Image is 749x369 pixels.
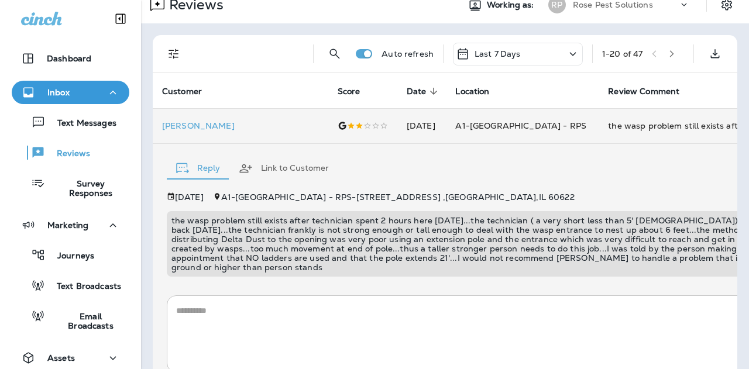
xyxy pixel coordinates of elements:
[338,86,376,96] span: Score
[407,87,427,96] span: Date
[397,108,446,143] td: [DATE]
[47,54,91,63] p: Dashboard
[162,121,319,130] p: [PERSON_NAME]
[45,281,121,292] p: Text Broadcasts
[47,220,88,230] p: Marketing
[45,179,125,198] p: Survey Responses
[455,87,489,96] span: Location
[455,86,504,96] span: Location
[46,251,94,262] p: Journeys
[45,312,125,330] p: Email Broadcasts
[12,213,129,237] button: Marketing
[703,42,727,65] button: Export as CSV
[175,192,204,202] p: [DATE]
[12,273,129,298] button: Text Broadcasts
[323,42,346,65] button: Search Reviews
[221,192,575,202] span: A1-[GEOGRAPHIC_DATA] - RPS - [STREET_ADDRESS] , [GEOGRAPHIC_DATA] , IL 60622
[12,140,129,165] button: Reviews
[229,147,338,189] button: Link to Customer
[12,243,129,267] button: Journeys
[12,47,129,70] button: Dashboard
[162,86,217,96] span: Customer
[46,118,116,129] p: Text Messages
[12,304,129,336] button: Email Broadcasts
[455,120,586,131] span: A1-[GEOGRAPHIC_DATA] - RPS
[608,87,679,96] span: Review Comment
[407,86,442,96] span: Date
[104,7,137,30] button: Collapse Sidebar
[338,87,360,96] span: Score
[47,88,70,97] p: Inbox
[602,49,643,58] div: 1 - 20 of 47
[12,171,129,203] button: Survey Responses
[382,49,434,58] p: Auto refresh
[12,81,129,104] button: Inbox
[162,87,202,96] span: Customer
[12,110,129,135] button: Text Messages
[162,42,185,65] button: Filters
[45,149,90,160] p: Reviews
[475,49,521,58] p: Last 7 Days
[47,353,75,363] p: Assets
[162,121,319,130] div: Click to view Customer Drawer
[608,86,695,96] span: Review Comment
[167,147,229,189] button: Reply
